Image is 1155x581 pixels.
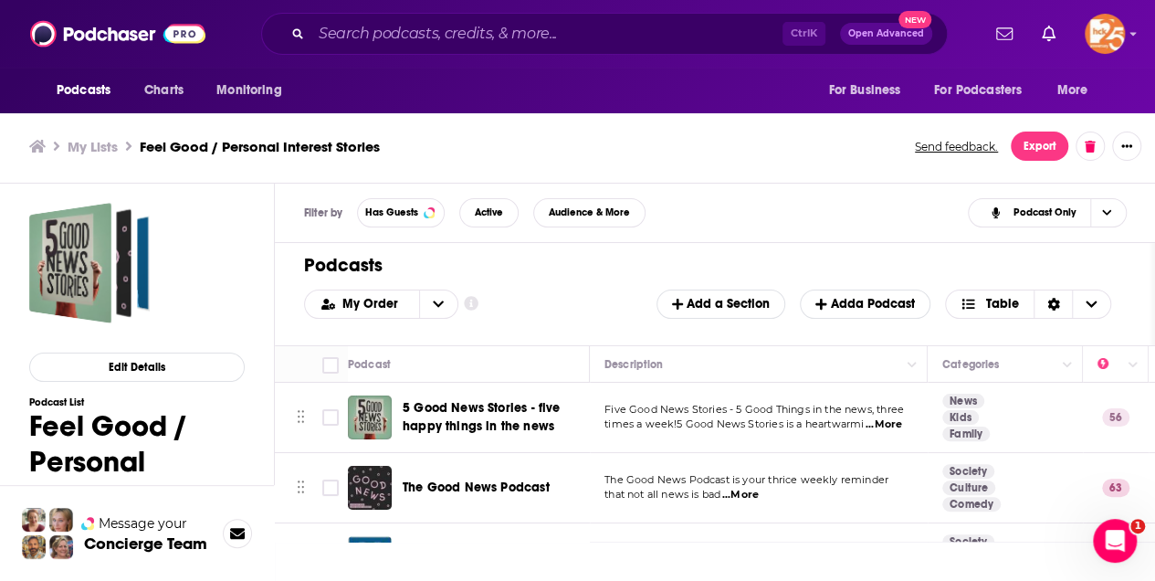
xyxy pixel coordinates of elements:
[30,16,205,51] img: Podchaser - Follow, Share and Rate Podcasts
[604,488,720,501] span: that not all news is bad
[815,73,923,108] button: open menu
[604,403,904,416] span: Five Good News Stories - 5 Good Things in the news, three
[403,399,583,436] a: 5 Good News Stories - five happy things in the news
[295,474,307,502] button: Move
[348,466,392,510] img: The Good News Podcast
[901,354,923,376] button: Column Actions
[305,298,419,311] button: open menu
[1112,132,1141,161] button: Show More Button
[348,354,391,375] div: Podcast
[942,464,994,479] a: Society
[800,290,929,319] button: Adda Podcast
[1057,78,1088,103] span: More
[295,404,307,431] button: Move
[672,296,770,312] span: Add a Section
[342,298,404,311] span: My Order
[934,78,1022,103] span: For Podcasters
[403,400,560,434] span: 5 Good News Stories - five happy things in the news
[140,138,380,155] h3: Feel Good / Personal Interest Stories
[84,534,207,553] h3: Concierge Team
[29,408,245,515] h1: Feel Good / Personal Interest Stories
[44,73,134,108] button: open menu
[942,410,979,425] a: Kids
[1045,73,1111,108] button: open menu
[22,508,46,532] img: Sydney Profile
[922,73,1048,108] button: open menu
[22,535,46,559] img: Jon Profile
[1085,14,1125,54] span: Logged in as kerrifulks
[942,497,1001,512] a: Comedy
[604,417,864,430] span: times a week!5 Good News Stories is a heartwarmi
[29,203,150,323] a: Feel Good / Personal Interest Stories
[1085,14,1125,54] img: User Profile
[782,22,825,46] span: Ctrl K
[216,78,281,103] span: Monitoring
[322,480,339,496] span: Toggle select row
[322,409,339,426] span: Toggle select row
[1034,290,1072,318] div: Sort Direction
[304,206,342,219] h3: Filter by
[942,427,990,441] a: Family
[348,396,392,439] img: 5 Good News Stories - five happy things in the news
[132,73,194,108] a: Charts
[1130,519,1145,533] span: 1
[1034,18,1063,49] a: Show notifications dropdown
[419,290,457,318] button: open menu
[49,508,73,532] img: Jules Profile
[1093,519,1137,563] iframe: Intercom live chat
[144,78,184,103] span: Charts
[848,29,924,38] span: Open Advanced
[945,290,1112,319] button: Choose View
[866,417,902,432] span: ...More
[365,207,418,217] span: Has Guests
[828,78,900,103] span: For Business
[304,254,1111,277] h1: Podcasts
[898,11,931,28] span: New
[1102,408,1129,427] p: 56
[464,295,478,312] a: Show additional information
[840,23,932,45] button: Open AdvancedNew
[99,514,187,533] span: Message your
[57,78,110,103] span: Podcasts
[656,290,785,319] button: Add a Section
[49,535,73,559] img: Barbara Profile
[968,198,1127,227] button: Choose View
[357,198,445,227] button: Has Guests
[29,353,245,382] button: Edit Details
[1102,479,1129,497] p: 63
[986,298,1019,311] span: Table
[533,198,646,227] button: Audience & More
[604,473,888,486] span: The Good News Podcast is your thrice weekly reminder
[1056,354,1078,376] button: Column Actions
[942,534,994,549] a: Society
[311,19,782,48] input: Search podcasts, credits, & more...
[942,394,984,408] a: News
[304,290,458,319] h2: Choose List sort
[1013,207,1076,217] span: Podcast Only
[29,396,245,408] h3: Podcast List
[459,198,519,227] button: Active
[1085,14,1125,54] button: Show profile menu
[909,139,1003,154] button: Send feedback.
[549,207,630,217] span: Audience & More
[403,480,550,495] span: The Good News Podcast
[204,73,305,108] button: open menu
[1122,354,1144,376] button: Column Actions
[403,479,550,497] a: The Good News Podcast
[1011,132,1068,161] button: Export
[722,488,759,502] span: ...More
[261,13,948,55] div: Search podcasts, credits, & more...
[942,481,995,495] a: Culture
[348,536,392,580] img: Uplifting Positive Stories
[815,296,914,312] span: Add a Podcast
[475,207,503,217] span: Active
[68,138,118,155] a: My Lists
